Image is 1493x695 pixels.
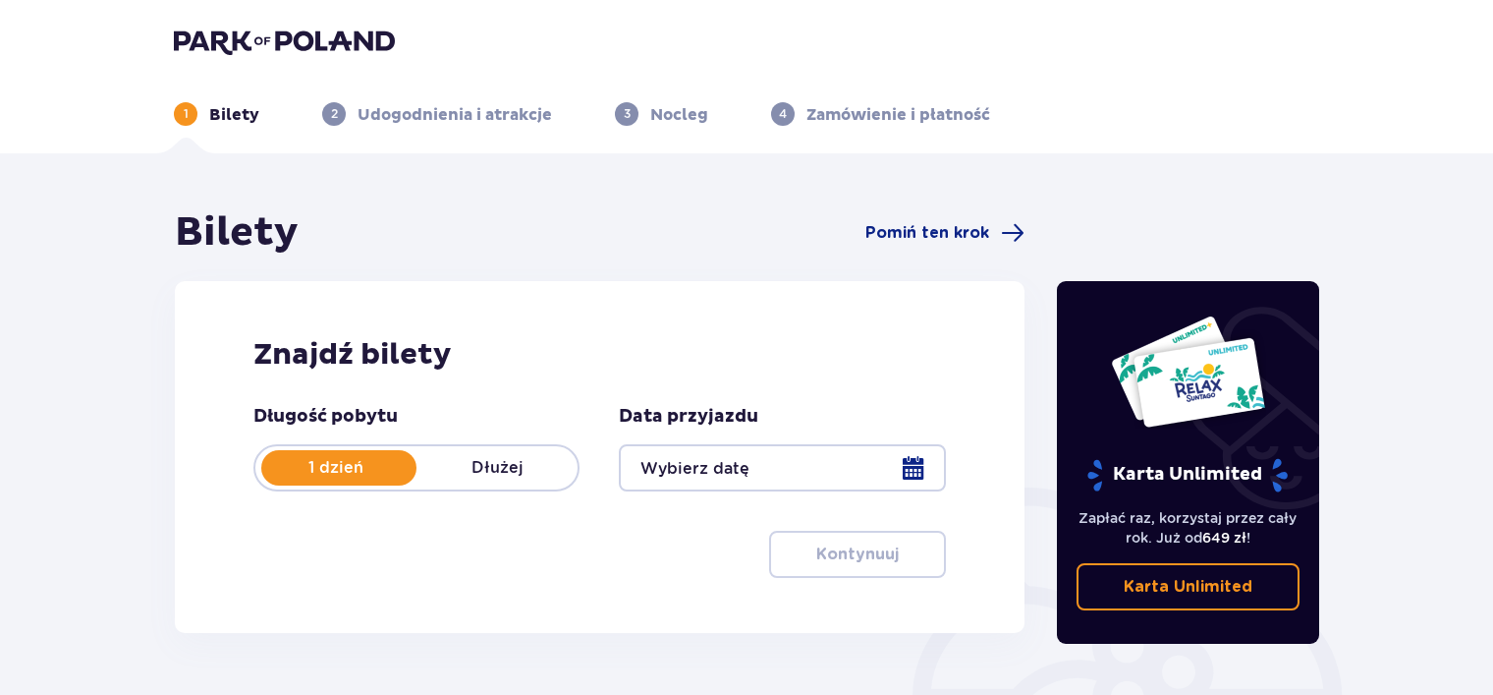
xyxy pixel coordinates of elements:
[358,104,552,126] p: Udogodnienia i atrakcje
[779,105,787,123] p: 4
[184,105,189,123] p: 1
[209,104,259,126] p: Bilety
[174,28,395,55] img: Park of Poland logo
[865,222,989,244] span: Pomiń ten krok
[331,105,338,123] p: 2
[1202,530,1246,546] span: 649 zł
[650,104,708,126] p: Nocleg
[416,457,578,479] p: Dłużej
[1085,458,1290,492] p: Karta Unlimited
[253,336,946,374] h2: Znajdź bilety
[1077,508,1300,548] p: Zapłać raz, korzystaj przez cały rok. Już od !
[769,531,946,578] button: Kontynuuj
[816,544,899,565] p: Kontynuuj
[1124,576,1252,598] p: Karta Unlimited
[865,221,1024,245] a: Pomiń ten krok
[255,457,416,479] p: 1 dzień
[175,208,299,258] h1: Bilety
[253,405,398,429] p: Długość pobytu
[619,405,758,429] p: Data przyjazdu
[806,104,990,126] p: Zamówienie i płatność
[624,105,631,123] p: 3
[1077,563,1300,610] a: Karta Unlimited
